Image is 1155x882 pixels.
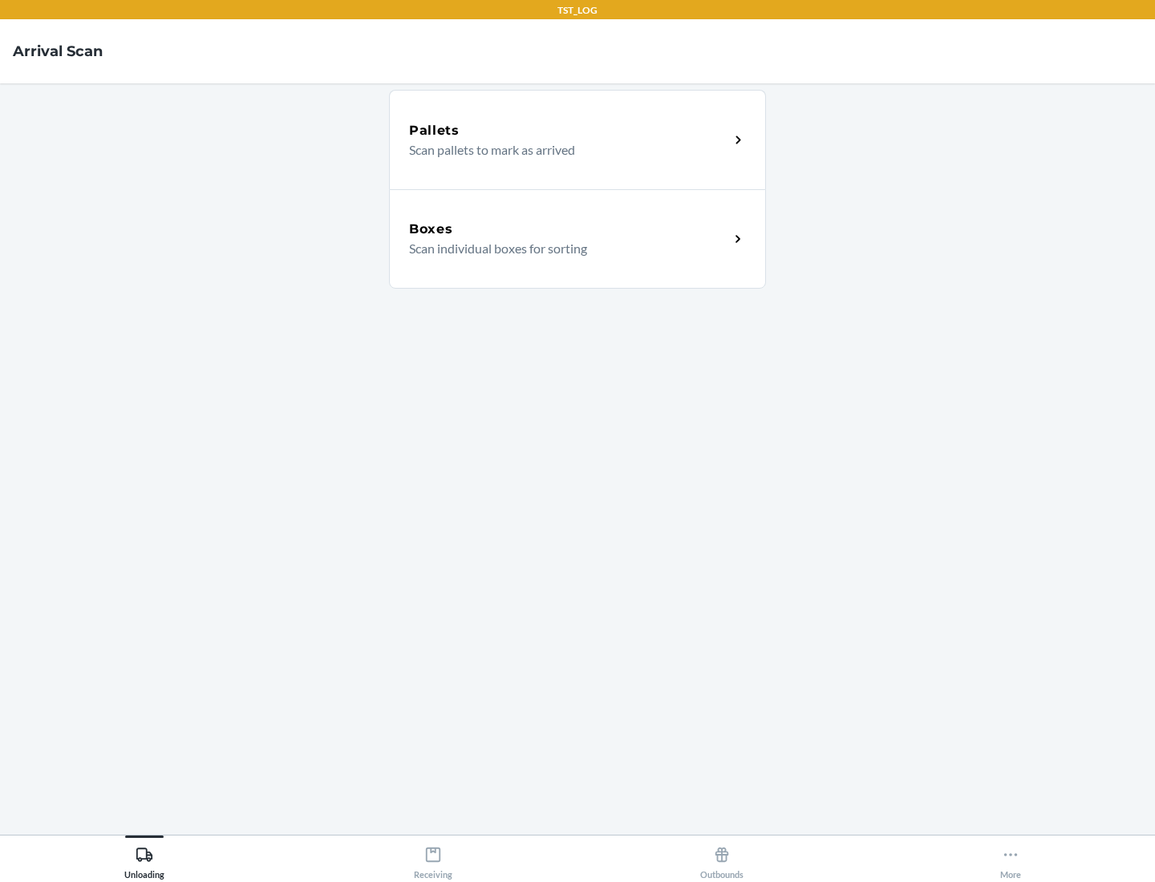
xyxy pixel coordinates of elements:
div: Unloading [124,840,164,880]
p: TST_LOG [557,3,598,18]
button: More [866,835,1155,880]
p: Scan pallets to mark as arrived [409,140,716,160]
h5: Boxes [409,220,453,239]
h5: Pallets [409,121,460,140]
p: Scan individual boxes for sorting [409,239,716,258]
h4: Arrival Scan [13,41,103,62]
a: PalletsScan pallets to mark as arrived [389,90,766,189]
a: BoxesScan individual boxes for sorting [389,189,766,289]
div: Receiving [414,840,452,880]
button: Outbounds [577,835,866,880]
div: Outbounds [700,840,744,880]
button: Receiving [289,835,577,880]
div: More [1000,840,1021,880]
